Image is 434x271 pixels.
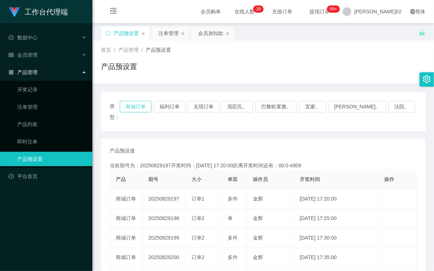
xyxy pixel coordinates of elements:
[228,196,238,202] span: 多件
[158,26,179,40] div: 注单管理
[101,61,137,72] h1: 产品预设置
[9,7,20,17] img: logo.9652507e.png
[110,228,143,248] td: 商城订单
[141,47,143,53] span: /
[17,134,87,149] a: 即时注单
[118,47,139,53] span: 产品管理
[110,209,143,228] td: 商城订单
[299,101,326,112] button: 宜家。
[188,101,219,112] button: 兑现订单
[228,215,233,221] span: 单
[228,235,238,241] span: 多件
[192,235,205,241] span: 订单2
[110,147,135,155] span: 产品预设值
[253,176,268,182] span: 操作员
[294,209,379,228] td: [DATE] 17:25:00
[384,176,394,182] span: 操作
[17,35,38,40] font: 数据中心
[192,254,205,260] span: 订单2
[143,189,186,209] td: 20250829197
[181,31,185,36] i: 图标： 关闭
[110,101,120,122] span: 类型：
[192,176,202,182] span: 大小
[17,152,87,166] a: 产品预设置
[327,5,340,13] sup: 1017
[110,189,143,209] td: 商城订单
[310,9,330,14] font: 提现订单
[192,196,205,202] span: 订单1
[192,215,205,221] span: 订单2
[146,47,171,53] span: 产品预设置
[143,248,186,267] td: 20250829200
[106,31,111,36] i: 图标： 同步
[228,176,238,182] span: 单双
[9,52,14,57] i: 图标： table
[17,82,87,97] a: 开奖记录
[389,101,415,112] button: 法院。
[256,5,259,13] p: 2
[253,5,264,13] sup: 28
[255,101,297,112] button: 巴黎欧莱雅。
[272,9,292,14] font: 充值订单
[143,228,186,248] td: 20250829199
[101,0,126,23] i: 图标： menu-fold
[110,248,143,267] td: 商城订单
[110,162,417,169] div: 当前期号为：20250829197开奖时间：[DATE] 17:20:00距离开奖时间还有：00:0-4909
[419,29,425,36] i: 图标： 解锁
[294,189,379,209] td: [DATE] 17:20:00
[410,9,415,14] i: 图标： global
[17,69,38,75] font: 产品管理
[258,5,261,13] p: 8
[9,35,14,40] i: 图标： check-circle-o
[294,248,379,267] td: [DATE] 17:35:00
[25,0,68,23] h1: 工作台代理端
[17,52,38,58] font: 会员管理
[328,101,386,112] button: [PERSON_NAME]。
[120,101,152,112] button: 商城订单
[148,176,158,182] span: 期号
[17,117,87,132] a: 产品列表
[247,228,294,248] td: 金辉
[17,100,87,114] a: 注单管理
[222,101,253,112] button: 屈臣氏。
[141,31,145,36] i: 图标： 关闭
[415,9,425,14] font: 简体
[423,75,431,83] i: 图标： 设置
[154,101,185,112] button: 福利订单
[101,47,111,53] span: 首页
[247,209,294,228] td: 金辉
[9,70,14,75] i: 图标： AppStore-O
[294,228,379,248] td: [DATE] 17:30:00
[225,31,230,36] i: 图标： 关闭
[198,26,223,40] div: 会员加扣款
[9,9,68,14] a: 工作台代理端
[247,248,294,267] td: 金辉
[300,176,320,182] span: 开奖时间
[9,169,87,184] a: 图标： 仪表板平台首页
[143,209,186,228] td: 20250829198
[228,254,238,260] span: 多件
[114,47,115,53] span: /
[114,26,139,40] div: 产品预设置
[247,189,294,209] td: 金辉
[116,176,126,182] span: 产品
[234,9,255,14] font: 在线人数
